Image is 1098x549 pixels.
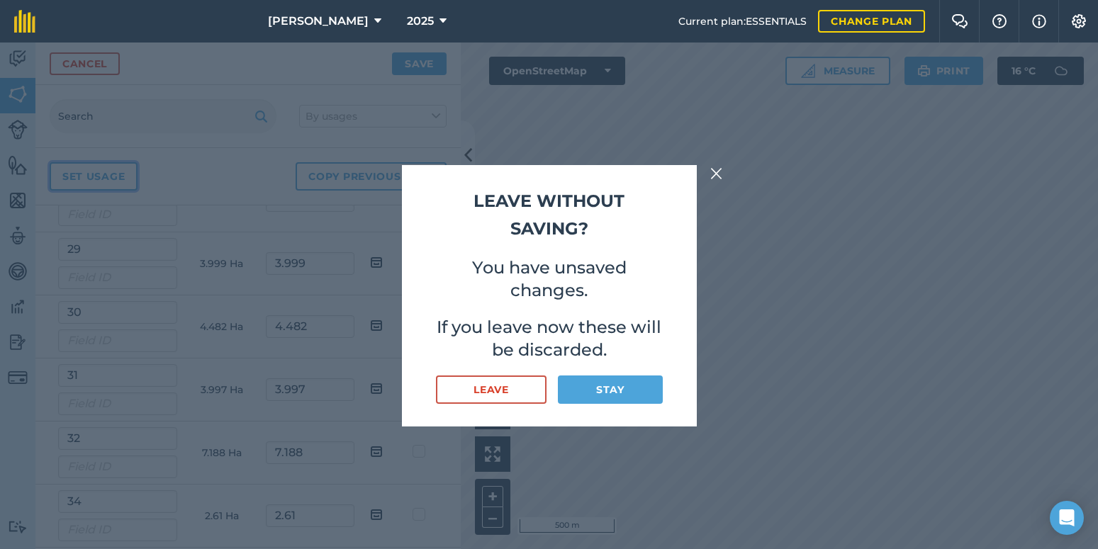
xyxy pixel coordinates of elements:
span: Current plan : ESSENTIALS [678,13,807,29]
img: svg+xml;base64,PHN2ZyB4bWxucz0iaHR0cDovL3d3dy53My5vcmcvMjAwMC9zdmciIHdpZHRoPSIyMiIgaGVpZ2h0PSIzMC... [710,165,723,182]
span: [PERSON_NAME] [268,13,369,30]
p: You have unsaved changes. [436,256,663,302]
a: Change plan [818,10,925,33]
h2: Leave without saving? [436,188,663,242]
button: Leave [436,375,547,404]
div: Open Intercom Messenger [1050,501,1084,535]
img: A question mark icon [991,14,1008,28]
p: If you leave now these will be discarded. [436,316,663,361]
span: 2025 [407,13,434,30]
img: svg+xml;base64,PHN2ZyB4bWxucz0iaHR0cDovL3d3dy53My5vcmcvMjAwMC9zdmciIHdpZHRoPSIxNyIgaGVpZ2h0PSIxNy... [1032,13,1046,30]
img: fieldmargin Logo [14,10,35,33]
img: A cog icon [1070,14,1087,28]
button: Stay [558,375,662,404]
img: Two speech bubbles overlapping with the left bubble in the forefront [951,14,968,28]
